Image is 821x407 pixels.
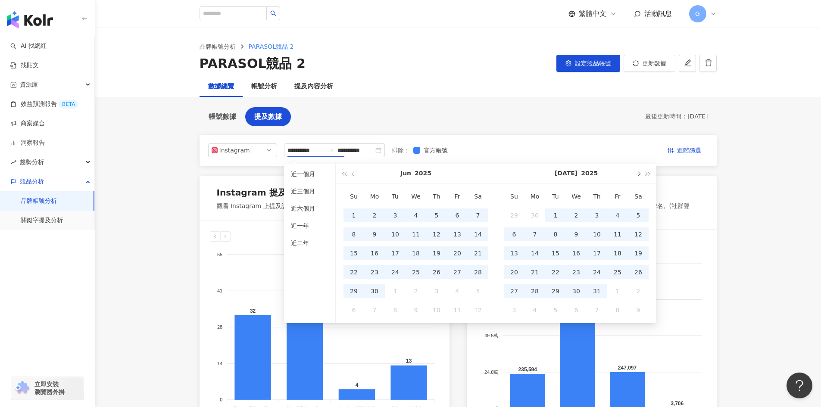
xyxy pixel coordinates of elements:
div: 17 [590,246,604,260]
span: search [270,10,276,16]
td: 2025-06-25 [406,263,426,282]
div: 16 [368,246,381,260]
div: Instagram [219,144,247,157]
span: 活動訊息 [644,9,672,18]
td: 2025-07-07 [524,225,545,244]
td: 2025-06-07 [468,206,488,225]
td: 2025-07-15 [545,244,566,263]
td: 2025-07-29 [545,282,566,301]
tspan: 28 [217,325,222,330]
div: 18 [611,246,624,260]
div: 22 [549,265,562,279]
div: 9 [368,227,381,241]
div: 12 [471,303,485,317]
td: 2025-08-09 [628,301,649,320]
div: 15 [347,246,361,260]
div: 18 [409,246,423,260]
tspan: 41 [217,288,222,293]
td: 2025-06-08 [343,225,364,244]
td: 2025-06-01 [343,206,364,225]
div: 29 [347,284,361,298]
td: 2025-08-08 [607,301,628,320]
tspan: 24.8萬 [484,370,498,375]
span: edit [684,59,692,67]
td: 2025-06-11 [406,225,426,244]
td: 2025-07-21 [524,263,545,282]
div: 28 [528,284,542,298]
div: 5 [471,284,485,298]
td: 2025-06-13 [447,225,468,244]
span: delete [705,59,712,67]
div: 6 [450,208,464,222]
td: 2025-06-27 [447,263,468,282]
li: 近三個月 [287,184,332,198]
div: 觀看 Instagram 上提及該品牌的內容數量，知道在社群的能見度排名 [217,202,402,211]
td: 2025-07-17 [587,244,607,263]
td: 2025-07-10 [426,301,447,320]
td: 2025-06-21 [468,244,488,263]
div: 24 [590,265,604,279]
button: 提及數據 [245,107,291,126]
td: 2025-07-30 [566,282,587,301]
td: 2025-06-28 [468,263,488,282]
div: Instagram 提及內容數比較 [217,186,330,199]
div: 7 [471,208,485,222]
td: 2025-07-19 [628,244,649,263]
div: 10 [430,303,443,317]
td: 2025-06-30 [524,206,545,225]
div: 8 [611,303,624,317]
div: 3 [430,284,443,298]
td: 2025-06-15 [343,244,364,263]
td: 2025-07-18 [607,244,628,263]
button: Jun [400,164,411,183]
div: 4 [409,208,423,222]
td: 2025-08-03 [504,301,524,320]
div: 7 [528,227,542,241]
a: 品牌帳號分析 [21,197,57,205]
span: 帳號數據 [209,113,236,121]
td: 2025-06-05 [426,206,447,225]
td: 2025-07-05 [628,206,649,225]
div: 4 [611,208,624,222]
div: 4 [528,303,542,317]
th: Mo [364,187,385,206]
td: 2025-07-08 [385,301,406,320]
th: We [566,187,587,206]
li: 近一個月 [287,167,332,181]
td: 2025-07-07 [364,301,385,320]
td: 2025-07-11 [607,225,628,244]
div: 30 [528,208,542,222]
img: logo [7,11,53,28]
th: Su [504,187,524,206]
div: 23 [569,265,583,279]
div: 5 [549,303,562,317]
div: 28 [471,265,485,279]
div: 23 [368,265,381,279]
div: 2 [569,208,583,222]
td: 2025-08-01 [607,282,628,301]
div: 3 [590,208,604,222]
span: G [695,9,700,19]
div: 1 [611,284,624,298]
div: 6 [507,227,521,241]
th: Th [426,187,447,206]
button: 設定競品帳號 [556,55,620,72]
span: 繁體中文 [579,9,606,19]
a: 洞察報告 [10,139,45,147]
div: 數據總覽 [208,81,234,92]
div: 21 [528,265,542,279]
div: 30 [368,284,381,298]
div: 14 [528,246,542,260]
td: 2025-08-02 [628,282,649,301]
div: 24 [388,265,402,279]
td: 2025-07-16 [566,244,587,263]
tspan: 55 [217,252,222,257]
div: 8 [388,303,402,317]
td: 2025-06-14 [468,225,488,244]
th: Mo [524,187,545,206]
td: 2025-07-22 [545,263,566,282]
div: 22 [347,265,361,279]
div: 11 [450,303,464,317]
button: 2025 [415,164,431,183]
td: 2025-07-24 [587,263,607,282]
